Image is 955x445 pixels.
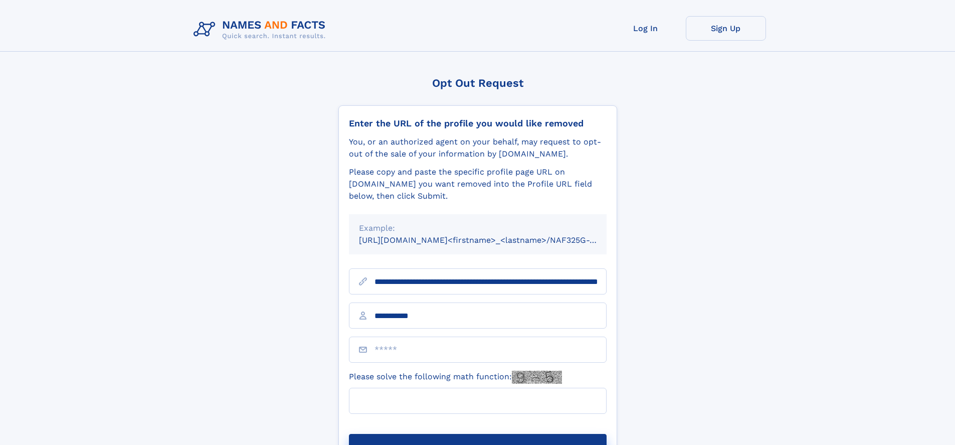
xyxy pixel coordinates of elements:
small: [URL][DOMAIN_NAME]<firstname>_<lastname>/NAF325G-xxxxxxxx [359,235,626,245]
a: Sign Up [686,16,766,41]
img: Logo Names and Facts [189,16,334,43]
div: Enter the URL of the profile you would like removed [349,118,607,129]
div: Example: [359,222,597,234]
div: Please copy and paste the specific profile page URL on [DOMAIN_NAME] you want removed into the Pr... [349,166,607,202]
a: Log In [606,16,686,41]
label: Please solve the following math function: [349,371,562,384]
div: Opt Out Request [338,77,617,89]
div: You, or an authorized agent on your behalf, may request to opt-out of the sale of your informatio... [349,136,607,160]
